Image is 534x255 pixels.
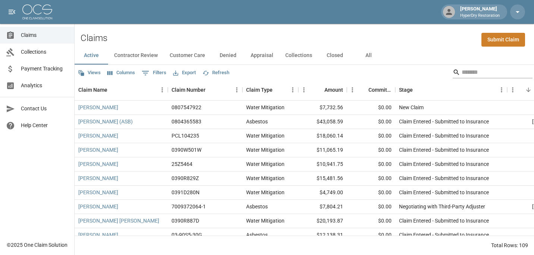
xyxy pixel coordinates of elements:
[172,104,201,111] div: 0807547922
[347,157,395,171] div: $0.00
[287,84,298,95] button: Menu
[246,203,268,210] div: Asbestos
[172,160,192,168] div: 25Z5464
[78,160,118,168] a: [PERSON_NAME]
[78,174,118,182] a: [PERSON_NAME]
[246,189,285,196] div: Water Mitigation
[298,186,347,200] div: $4,749.00
[318,47,352,64] button: Closed
[4,4,19,19] button: open drawer
[172,174,199,182] div: 0390R829Z
[395,79,507,100] div: Stage
[172,118,201,125] div: 0804365583
[205,85,216,95] button: Sort
[246,217,285,224] div: Water Mitigation
[78,104,118,111] a: [PERSON_NAME]
[21,48,68,56] span: Collections
[507,84,518,95] button: Menu
[491,242,528,249] div: Total Rows: 109
[242,79,298,100] div: Claim Type
[358,85,368,95] button: Sort
[172,146,201,154] div: 0390W501W
[347,214,395,228] div: $0.00
[246,132,285,139] div: Water Mitigation
[347,143,395,157] div: $0.00
[78,217,159,224] a: [PERSON_NAME] [PERSON_NAME]
[21,82,68,89] span: Analytics
[347,228,395,242] div: $0.00
[76,67,103,79] button: Views
[246,174,285,182] div: Water Mitigation
[106,67,137,79] button: Select columns
[399,231,489,239] div: Claim Entered - Submitted to Insurance
[246,79,273,100] div: Claim Type
[314,85,324,95] button: Sort
[211,47,245,64] button: Denied
[460,13,500,19] p: HyperDry Restoration
[246,104,285,111] div: Water Mitigation
[399,118,489,125] div: Claim Entered - Submitted to Insurance
[22,4,52,19] img: ocs-logo-white-transparent.png
[107,85,118,95] button: Sort
[21,105,68,113] span: Contact Us
[347,79,395,100] div: Committed Amount
[481,33,525,47] a: Submit Claim
[7,241,67,249] div: © 2025 One Claim Solution
[201,67,231,79] button: Refresh
[523,85,534,95] button: Sort
[78,203,118,210] a: [PERSON_NAME]
[78,146,118,154] a: [PERSON_NAME]
[496,84,507,95] button: Menu
[246,118,268,125] div: Asbestos
[399,146,489,154] div: Claim Entered - Submitted to Insurance
[172,79,205,100] div: Claim Number
[273,85,283,95] button: Sort
[347,115,395,129] div: $0.00
[399,189,489,196] div: Claim Entered - Submitted to Insurance
[298,101,347,115] div: $7,732.56
[171,67,198,79] button: Export
[172,189,200,196] div: 0391D280N
[108,47,164,64] button: Contractor Review
[399,203,485,210] div: Negotiating with Third-Party Adjuster
[78,118,133,125] a: [PERSON_NAME] (ASB)
[78,132,118,139] a: [PERSON_NAME]
[399,217,489,224] div: Claim Entered - Submitted to Insurance
[279,47,318,64] button: Collections
[81,33,107,44] h2: Claims
[172,203,206,210] div: 7009372064-1
[453,66,533,80] div: Search
[75,47,108,64] button: Active
[347,186,395,200] div: $0.00
[347,200,395,214] div: $0.00
[246,160,285,168] div: Water Mitigation
[298,115,347,129] div: $43,058.59
[164,47,211,64] button: Customer Care
[298,143,347,157] div: $11,065.19
[413,85,423,95] button: Sort
[21,31,68,39] span: Claims
[75,79,168,100] div: Claim Name
[324,79,343,100] div: Amount
[298,200,347,214] div: $7,804.21
[368,79,392,100] div: Committed Amount
[246,231,268,239] div: Asbestos
[347,129,395,143] div: $0.00
[399,160,489,168] div: Claim Entered - Submitted to Insurance
[298,171,347,186] div: $15,481.56
[399,79,413,100] div: Stage
[399,174,489,182] div: Claim Entered - Submitted to Insurance
[168,79,242,100] div: Claim Number
[75,47,534,64] div: dynamic tabs
[298,129,347,143] div: $18,060.14
[172,132,199,139] div: PCL104235
[457,5,503,19] div: [PERSON_NAME]
[347,171,395,186] div: $0.00
[246,146,285,154] div: Water Mitigation
[140,67,168,79] button: Show filters
[298,228,347,242] div: $12,138.31
[21,122,68,129] span: Help Center
[298,79,347,100] div: Amount
[347,84,358,95] button: Menu
[298,157,347,171] div: $10,941.75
